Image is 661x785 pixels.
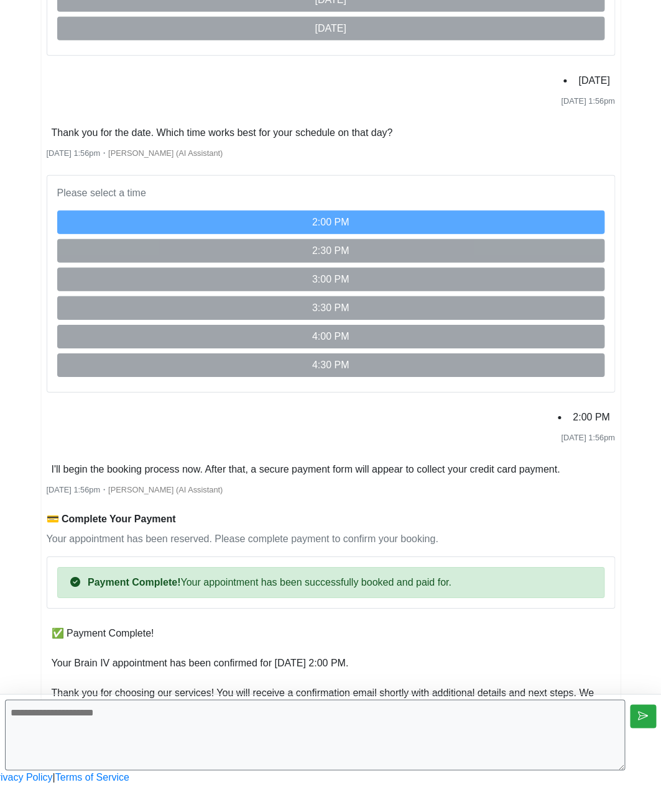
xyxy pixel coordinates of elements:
[57,296,604,320] button: 3:30 PM
[57,17,604,40] button: [DATE]
[57,353,604,377] button: 4:30 PM
[108,485,223,494] span: [PERSON_NAME] (AI Assistant)
[47,148,101,158] span: [DATE] 1:56pm
[57,186,604,201] p: Please select a time
[568,407,615,427] li: 2:00 PM
[47,485,101,494] span: [DATE] 1:56pm
[47,460,565,479] li: I'll begin the booking process now. After that, a secure payment form will appear to collect your...
[47,532,615,547] p: Your appointment has been reserved. Please complete payment to confirm your booking.
[561,433,615,442] span: [DATE] 1:56pm
[47,148,223,158] small: ・
[57,567,604,598] div: Your appointment has been successfully booked and paid for.
[47,512,615,527] div: 💳 Complete Your Payment
[57,239,604,263] button: 2:30 PM
[47,624,615,718] li: ✅ Payment Complete! Your Brain IV appointment has been confirmed for [DATE] 2:00 PM. Thank you fo...
[57,211,604,234] button: 2:00 PM
[88,577,180,588] strong: Payment Complete!
[57,268,604,291] button: 3:00 PM
[561,96,615,106] span: [DATE] 1:56pm
[108,148,223,158] span: [PERSON_NAME] (AI Assistant)
[573,71,614,91] li: [DATE]
[47,123,398,143] li: Thank you for the date. Which time works best for your schedule on that day?
[47,485,223,494] small: ・
[57,325,604,348] button: 4:00 PM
